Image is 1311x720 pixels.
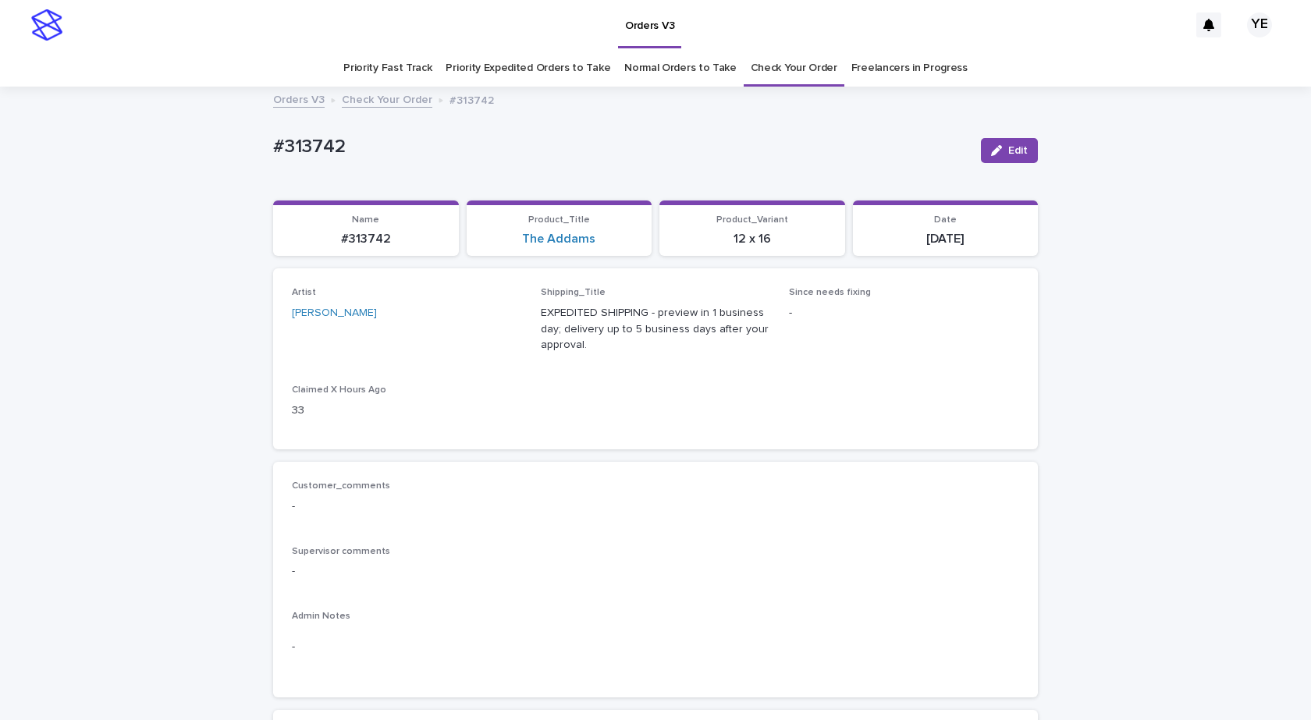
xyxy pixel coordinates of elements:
[862,232,1029,247] p: [DATE]
[292,403,522,419] p: 33
[292,305,377,321] a: [PERSON_NAME]
[981,138,1038,163] button: Edit
[716,215,788,225] span: Product_Variant
[1247,12,1272,37] div: YE
[449,90,494,108] p: #313742
[292,498,1019,515] p: -
[669,232,836,247] p: 12 x 16
[624,50,737,87] a: Normal Orders to Take
[273,90,325,108] a: Orders V3
[292,481,390,491] span: Customer_comments
[273,136,968,158] p: #313742
[342,90,432,108] a: Check Your Order
[292,563,1019,580] p: -
[292,547,390,556] span: Supervisor comments
[541,305,771,353] p: EXPEDITED SHIPPING - preview in 1 business day; delivery up to 5 business days after your approval.
[541,288,606,297] span: Shipping_Title
[31,9,62,41] img: stacker-logo-s-only.png
[292,288,316,297] span: Artist
[751,50,837,87] a: Check Your Order
[282,232,449,247] p: #313742
[522,232,595,247] a: The Addams
[1008,145,1028,156] span: Edit
[446,50,610,87] a: Priority Expedited Orders to Take
[343,50,432,87] a: Priority Fast Track
[851,50,968,87] a: Freelancers in Progress
[292,612,350,621] span: Admin Notes
[292,639,1019,655] p: -
[292,385,386,395] span: Claimed X Hours Ago
[528,215,590,225] span: Product_Title
[352,215,379,225] span: Name
[789,288,871,297] span: Since needs fixing
[934,215,957,225] span: Date
[789,305,1019,321] p: -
